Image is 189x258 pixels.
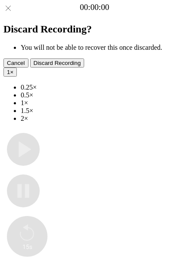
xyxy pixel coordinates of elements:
button: Discard Recording [30,58,85,68]
a: 00:00:00 [80,3,109,12]
li: 0.5× [21,91,186,99]
li: 1× [21,99,186,107]
span: 1 [7,69,10,75]
li: 1.5× [21,107,186,115]
button: 1× [3,68,17,77]
button: Cancel [3,58,28,68]
li: 0.25× [21,84,186,91]
h2: Discard Recording? [3,23,186,35]
li: You will not be able to recover this once discarded. [21,44,186,52]
li: 2× [21,115,186,123]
